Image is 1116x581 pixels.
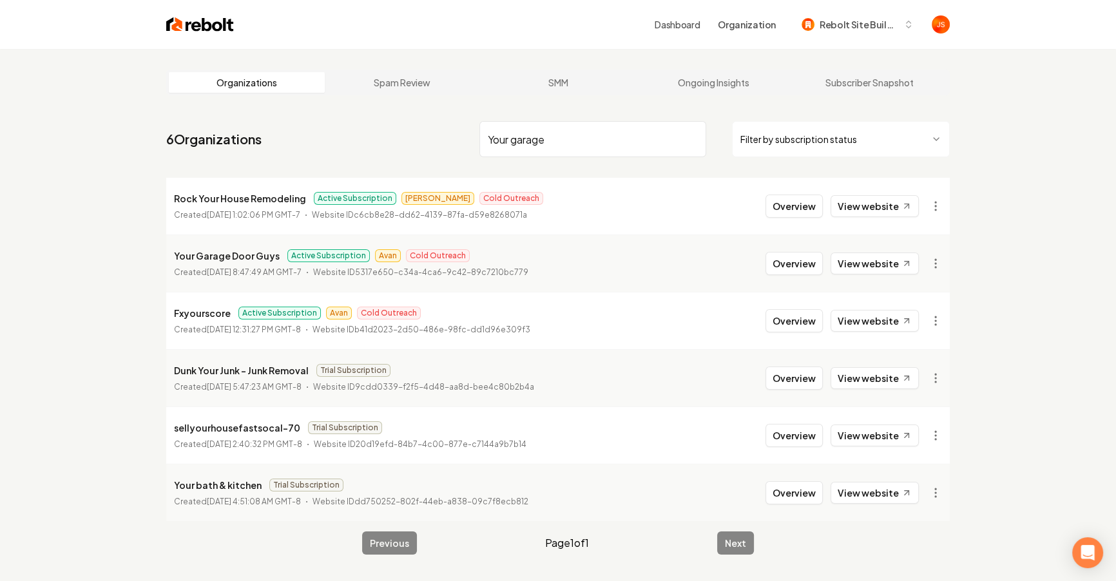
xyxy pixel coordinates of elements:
[932,15,950,33] img: James Shamoun
[765,481,823,504] button: Overview
[479,121,706,157] input: Search by name or ID
[831,424,919,446] a: View website
[831,482,919,504] a: View website
[791,72,947,93] a: Subscriber Snapshot
[831,310,919,332] a: View website
[313,495,528,508] p: Website ID dd750252-802f-44eb-a838-09c7f8ecb812
[802,18,814,31] img: Rebolt Site Builder
[174,305,231,321] p: Fxyourscore
[710,13,784,36] button: Organization
[207,382,302,392] time: [DATE] 5:47:23 AM GMT-8
[545,535,589,551] span: Page 1 of 1
[287,249,370,262] span: Active Subscription
[174,438,302,451] p: Created
[765,424,823,447] button: Overview
[174,495,301,508] p: Created
[169,72,325,93] a: Organizations
[401,192,474,205] span: [PERSON_NAME]
[479,192,543,205] span: Cold Outreach
[655,18,700,31] a: Dashboard
[174,191,306,206] p: Rock Your House Remodeling
[313,323,530,336] p: Website ID b41d2023-2d50-486e-98fc-dd1d96e309f3
[269,479,343,491] span: Trial Subscription
[820,18,898,32] span: Rebolt Site Builder
[174,323,301,336] p: Created
[207,497,301,506] time: [DATE] 4:51:08 AM GMT-8
[480,72,636,93] a: SMM
[316,364,390,377] span: Trial Subscription
[174,266,302,279] p: Created
[406,249,470,262] span: Cold Outreach
[636,72,792,93] a: Ongoing Insights
[325,72,481,93] a: Spam Review
[238,307,321,319] span: Active Subscription
[765,309,823,332] button: Overview
[166,15,234,33] img: Rebolt Logo
[207,325,301,334] time: [DATE] 12:31:27 PM GMT-8
[207,210,300,220] time: [DATE] 1:02:06 PM GMT-7
[174,381,302,394] p: Created
[174,477,262,493] p: Your bath & kitchen
[932,15,950,33] button: Open user button
[314,192,396,205] span: Active Subscription
[174,420,300,435] p: sellyourhousefastsocal-70
[174,248,280,263] p: Your Garage Door Guys
[326,307,352,319] span: Avan
[1072,537,1103,568] div: Open Intercom Messenger
[375,249,401,262] span: Avan
[357,307,421,319] span: Cold Outreach
[765,367,823,390] button: Overview
[765,252,823,275] button: Overview
[174,363,309,378] p: Dunk Your Junk - Junk Removal
[313,381,534,394] p: Website ID 9cdd0339-f2f5-4d48-aa8d-bee4c80b2b4a
[831,195,919,217] a: View website
[174,209,300,222] p: Created
[207,439,302,449] time: [DATE] 2:40:32 PM GMT-8
[314,438,526,451] p: Website ID 20d19efd-84b7-4c00-877e-c7144a9b7b14
[308,421,382,434] span: Trial Subscription
[313,266,528,279] p: Website ID 5317e650-c34a-4ca6-9c42-89c7210bc779
[166,130,262,148] a: 6Organizations
[765,195,823,218] button: Overview
[831,367,919,389] a: View website
[831,252,919,274] a: View website
[207,267,302,277] time: [DATE] 8:47:49 AM GMT-7
[312,209,527,222] p: Website ID c6cb8e28-dd62-4139-87fa-d59e8268071a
